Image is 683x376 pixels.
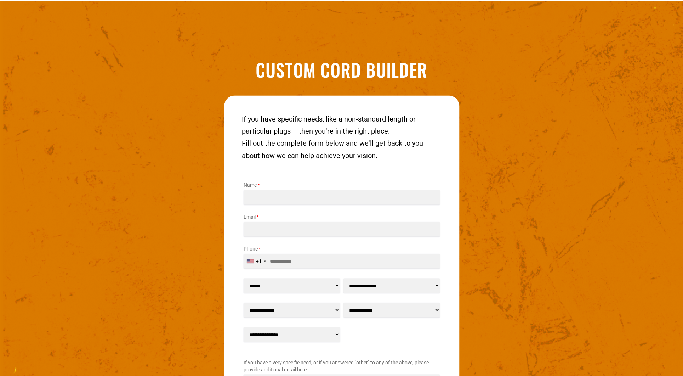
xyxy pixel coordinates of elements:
div: United States: +1 [244,254,268,268]
div: +1 [256,257,262,265]
p: If you have specific needs, like a non-standard length or particular plugs – then you're in the r... [242,113,442,137]
span: If you have a very specific need, or if you answered "other" to any of the above, please provide ... [244,359,429,372]
span: Name [244,182,257,187]
span: Phone [244,246,258,251]
h1: Custom Cord Builder [167,61,516,78]
span: Email [244,214,256,219]
p: Fill out the complete form below and we'll get back to you about how we can help achieve your vis... [242,137,442,161]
